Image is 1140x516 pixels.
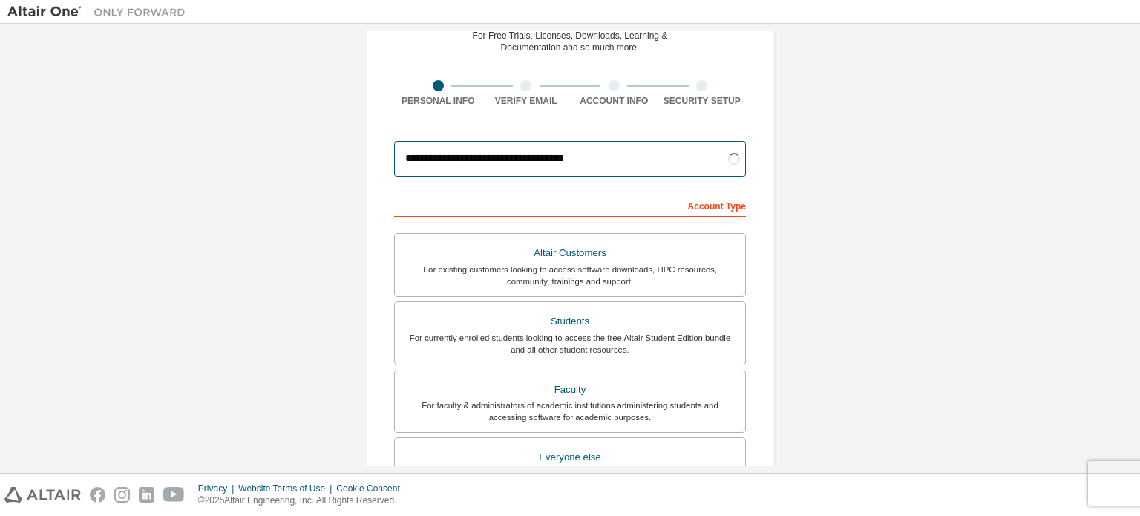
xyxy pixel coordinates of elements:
[404,264,736,287] div: For existing customers looking to access software downloads, HPC resources, community, trainings ...
[394,193,746,217] div: Account Type
[7,4,193,19] img: Altair One
[163,487,185,503] img: youtube.svg
[482,95,571,107] div: Verify Email
[473,30,668,53] div: For Free Trials, Licenses, Downloads, Learning & Documentation and so much more.
[336,483,408,494] div: Cookie Consent
[394,95,482,107] div: Personal Info
[404,311,736,332] div: Students
[570,95,658,107] div: Account Info
[404,243,736,264] div: Altair Customers
[198,483,238,494] div: Privacy
[90,487,105,503] img: facebook.svg
[404,379,736,400] div: Faculty
[238,483,336,494] div: Website Terms of Use
[658,95,747,107] div: Security Setup
[404,399,736,423] div: For faculty & administrators of academic institutions administering students and accessing softwa...
[198,494,409,507] p: © 2025 Altair Engineering, Inc. All Rights Reserved.
[139,487,154,503] img: linkedin.svg
[4,487,81,503] img: altair_logo.svg
[404,332,736,356] div: For currently enrolled students looking to access the free Altair Student Edition bundle and all ...
[404,447,736,468] div: Everyone else
[114,487,130,503] img: instagram.svg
